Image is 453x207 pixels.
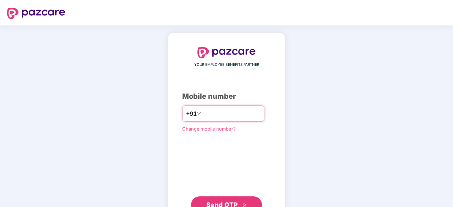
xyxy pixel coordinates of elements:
span: YOUR EMPLOYEE BENEFITS PARTNER [194,62,259,68]
a: Change mobile number? [182,126,236,132]
img: logo [197,47,256,58]
span: +91 [186,109,197,118]
div: Mobile number [182,91,271,102]
img: logo [7,8,65,19]
span: down [197,111,201,116]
